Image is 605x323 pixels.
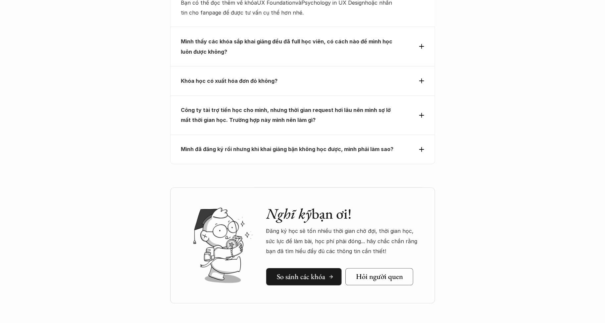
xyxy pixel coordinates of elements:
[181,107,392,124] strong: Công ty tài trợ tiền học cho mình, nhưng thời gian request hơi lâu nên mình sợ lỡ mất thời gian h...
[277,273,325,281] h5: So sánh các khóa
[181,146,394,153] strong: Mình đã đăng ký rồi nhưng khi khai giảng bận không học được, mình phải làm sao?
[266,226,422,256] p: Đăng ký học sẽ tốn nhiều thời gian chờ đợi, thời gian học, sức lực để làm bài, học phí phải đóng....
[356,273,403,281] h5: Hỏi người quen
[266,204,312,223] em: Nghĩ kỹ
[345,268,413,286] a: Hỏi người quen
[181,38,394,55] strong: Mình thấy các khóa sắp khai giảng đều đã full học viên, có cách nào để mình học luôn được không?
[266,205,422,223] h2: bạn ơi!
[181,78,278,84] strong: Khóa học có xuất hóa đơn đỏ không?
[266,268,342,286] a: So sánh các khóa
